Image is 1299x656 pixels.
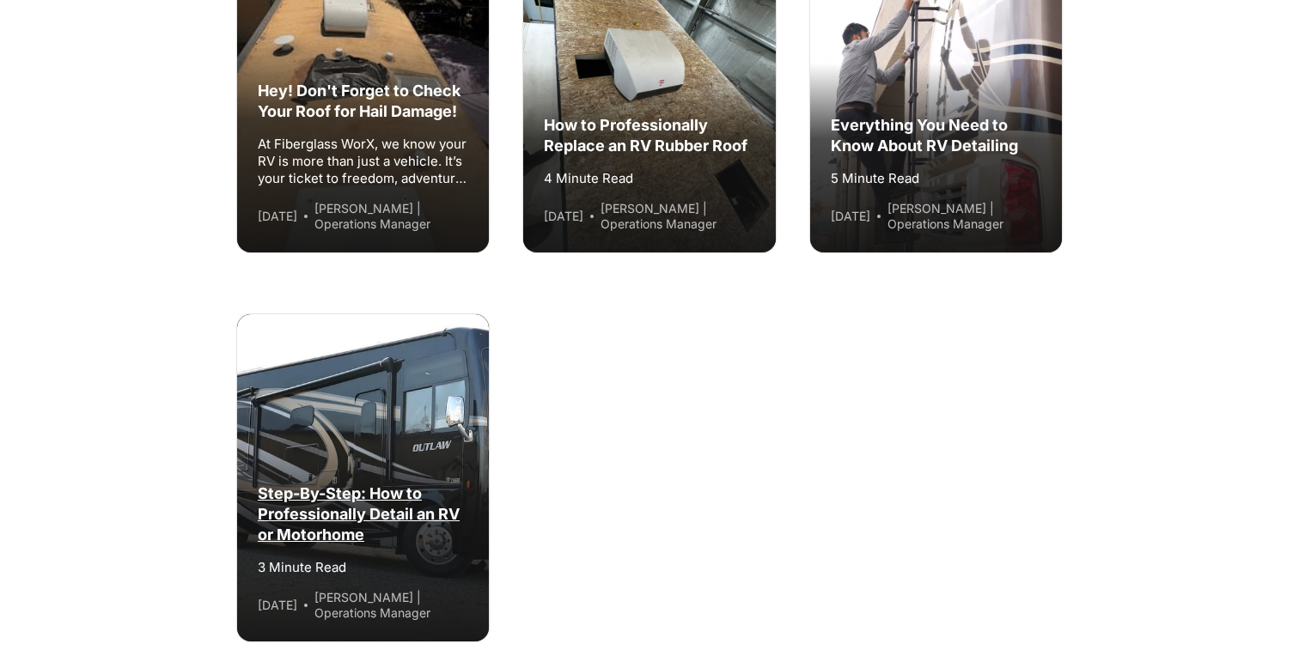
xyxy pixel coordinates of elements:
[831,115,1041,156] div: Everything You Need to Know About RV Detailing
[831,170,1041,187] div: 5 Minute Read
[314,201,468,232] div: [PERSON_NAME] | Operations Manager
[258,598,297,613] div: [DATE]
[544,170,754,187] div: 4 Minute Read
[258,559,468,576] div: 3 Minute Read
[258,483,468,545] div: Step-By-Step: How to Professionally Detail an RV or Motorhome
[258,209,297,224] div: [DATE]
[314,590,468,621] div: [PERSON_NAME] | Operations Manager
[258,81,468,122] div: Hey! Don't Forget to Check Your Roof for Hail Damage!
[544,115,754,156] div: How to Professionally Replace an RV Rubber Roof
[831,209,870,224] div: [DATE]
[237,314,489,641] a: Step-By-Step: How to Professionally Detail an RV or MotorhomeStep-By-Step: How to Professionally ...
[258,136,468,187] div: At Fiberglass WorX, we know your RV is more than just a vehicle. It’s your ticket to freedom, adv...
[601,201,754,232] div: [PERSON_NAME] | Operations Manager
[887,201,1041,232] div: [PERSON_NAME] | Operations Manager
[544,209,583,224] div: [DATE]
